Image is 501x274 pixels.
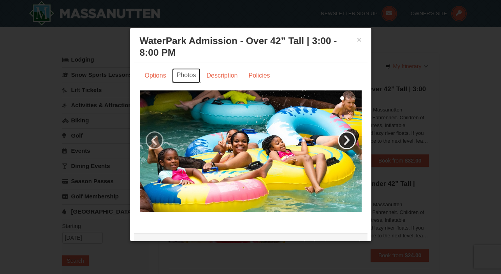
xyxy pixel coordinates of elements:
[243,68,275,83] a: Policies
[201,68,243,83] a: Description
[172,68,201,83] a: Photos
[338,131,356,149] a: ›
[140,35,362,58] h3: WaterPark Admission - Over 42” Tall | 3:00 - 8:00 PM
[357,36,362,44] button: ×
[140,68,171,83] a: Options
[134,233,367,253] div: Massanutten Indoor/Outdoor WaterPark
[146,131,163,149] a: ‹
[140,90,362,212] img: 6619917-1563-e84d971f.jpg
